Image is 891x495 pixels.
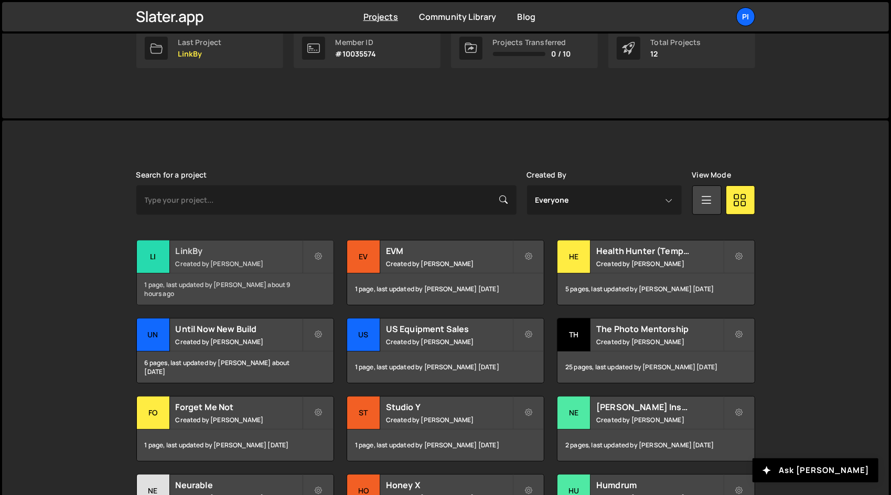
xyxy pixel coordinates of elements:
[557,396,755,461] a: Ne [PERSON_NAME] Insulation Created by [PERSON_NAME] 2 pages, last updated by [PERSON_NAME] [DATE]
[552,50,571,58] span: 0 / 10
[596,245,723,257] h2: Health Hunter (Temporary)
[386,323,512,335] h2: US Equipment Sales
[347,240,544,305] a: EV EVM Created by [PERSON_NAME] 1 page, last updated by [PERSON_NAME] [DATE]
[176,337,302,346] small: Created by [PERSON_NAME]
[651,50,701,58] p: 12
[176,479,302,491] h2: Neurable
[137,397,170,430] div: Fo
[176,245,302,257] h2: LinkBy
[136,185,517,215] input: Type your project...
[178,38,222,47] div: Last Project
[137,351,334,383] div: 6 pages, last updated by [PERSON_NAME] about [DATE]
[386,479,512,491] h2: Honey X
[176,401,302,413] h2: Forget Me Not
[136,240,334,305] a: Li LinkBy Created by [PERSON_NAME] 1 page, last updated by [PERSON_NAME] about 9 hours ago
[137,318,170,351] div: Un
[347,240,380,273] div: EV
[347,351,544,383] div: 1 page, last updated by [PERSON_NAME] [DATE]
[347,396,544,461] a: St Studio Y Created by [PERSON_NAME] 1 page, last updated by [PERSON_NAME] [DATE]
[386,337,512,346] small: Created by [PERSON_NAME]
[176,259,302,268] small: Created by [PERSON_NAME]
[596,479,723,491] h2: Humdrum
[386,245,512,257] h2: EVM
[557,430,754,461] div: 2 pages, last updated by [PERSON_NAME] [DATE]
[493,38,571,47] div: Projects Transferred
[557,273,754,305] div: 5 pages, last updated by [PERSON_NAME] [DATE]
[557,351,754,383] div: 25 pages, last updated by [PERSON_NAME] [DATE]
[137,273,334,305] div: 1 page, last updated by [PERSON_NAME] about 9 hours ago
[336,50,376,58] p: #10035574
[753,458,878,482] button: Ask [PERSON_NAME]
[137,430,334,461] div: 1 page, last updated by [PERSON_NAME] [DATE]
[136,318,334,383] a: Un Until Now New Build Created by [PERSON_NAME] 6 pages, last updated by [PERSON_NAME] about [DATE]
[557,240,591,273] div: He
[386,401,512,413] h2: Studio Y
[596,323,723,335] h2: The Photo Mentorship
[137,240,170,273] div: Li
[557,397,591,430] div: Ne
[692,171,731,179] label: View Mode
[651,38,701,47] div: Total Projects
[596,337,723,346] small: Created by [PERSON_NAME]
[178,50,222,58] p: LinkBy
[557,318,755,383] a: Th The Photo Mentorship Created by [PERSON_NAME] 25 pages, last updated by [PERSON_NAME] [DATE]
[136,396,334,461] a: Fo Forget Me Not Created by [PERSON_NAME] 1 page, last updated by [PERSON_NAME] [DATE]
[136,171,207,179] label: Search for a project
[347,397,380,430] div: St
[596,259,723,268] small: Created by [PERSON_NAME]
[386,415,512,424] small: Created by [PERSON_NAME]
[527,171,567,179] label: Created By
[596,401,723,413] h2: [PERSON_NAME] Insulation
[557,318,591,351] div: Th
[347,318,544,383] a: US US Equipment Sales Created by [PERSON_NAME] 1 page, last updated by [PERSON_NAME] [DATE]
[176,415,302,424] small: Created by [PERSON_NAME]
[419,11,497,23] a: Community Library
[136,28,283,68] a: Last Project LinkBy
[336,38,376,47] div: Member ID
[347,430,544,461] div: 1 page, last updated by [PERSON_NAME] [DATE]
[386,259,512,268] small: Created by [PERSON_NAME]
[363,11,398,23] a: Projects
[736,7,755,26] a: Pi
[176,323,302,335] h2: Until Now New Build
[596,415,723,424] small: Created by [PERSON_NAME]
[518,11,536,23] a: Blog
[557,240,755,305] a: He Health Hunter (Temporary) Created by [PERSON_NAME] 5 pages, last updated by [PERSON_NAME] [DATE]
[347,318,380,351] div: US
[347,273,544,305] div: 1 page, last updated by [PERSON_NAME] [DATE]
